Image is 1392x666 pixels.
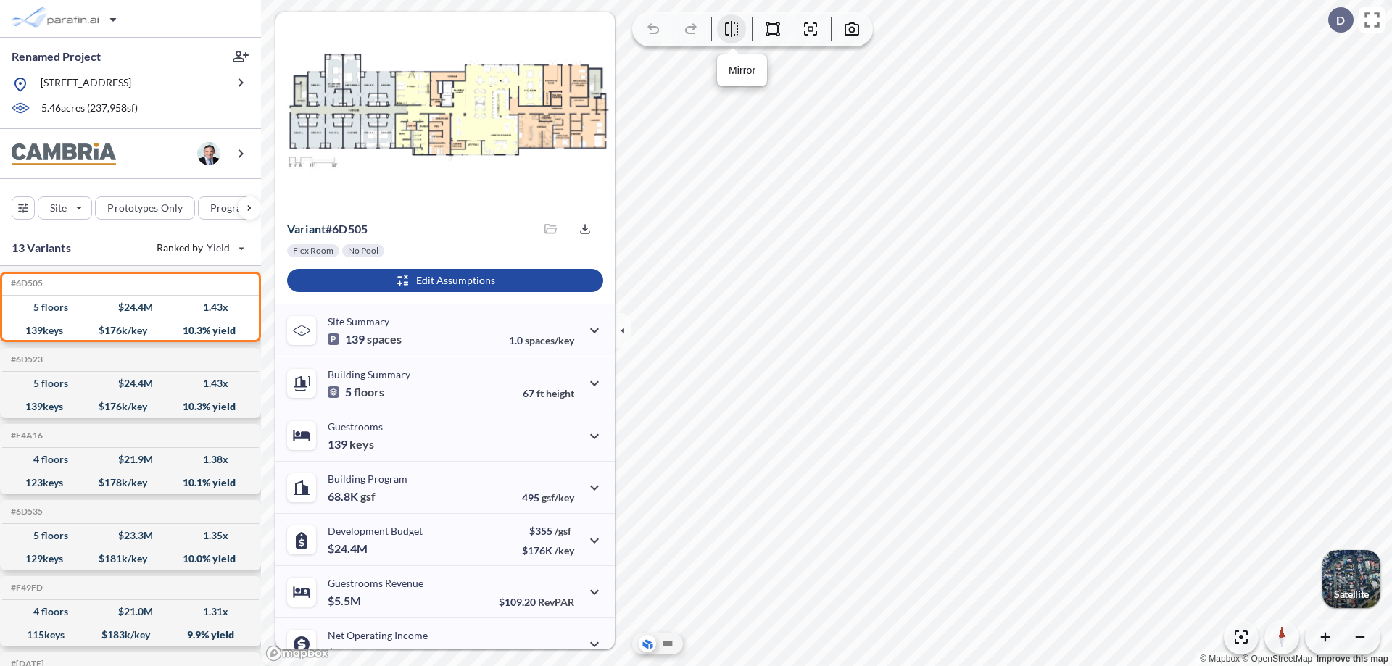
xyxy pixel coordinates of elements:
img: user logo [197,142,220,165]
p: $2.5M [328,646,363,660]
span: Variant [287,222,326,236]
span: gsf/key [542,491,574,504]
p: 5.46 acres ( 237,958 sf) [41,101,138,117]
p: 45.0% [513,648,574,660]
button: Site [38,196,92,220]
p: # 6d505 [287,222,368,236]
p: Building Summary [328,368,410,380]
span: floors [354,385,384,399]
p: 139 [328,332,402,346]
p: $176K [522,544,574,557]
span: spaces [367,332,402,346]
p: Mirror [729,63,755,78]
p: Guestrooms Revenue [328,577,423,589]
p: Guestrooms [328,420,383,433]
button: Ranked by Yield [145,236,254,259]
span: gsf [360,489,376,504]
p: Renamed Project [12,49,101,64]
span: Yield [207,241,231,255]
span: /gsf [555,525,571,537]
p: 495 [522,491,574,504]
p: [STREET_ADDRESS] [41,75,131,93]
a: OpenStreetMap [1242,654,1312,664]
p: Satellite [1334,588,1369,600]
p: D [1336,14,1345,27]
span: /key [555,544,574,557]
span: spaces/key [525,334,574,346]
p: Building Program [328,473,407,485]
a: Improve this map [1317,654,1388,664]
p: $5.5M [328,594,363,608]
span: keys [349,437,374,451]
p: $109.20 [499,596,574,608]
button: Switcher ImageSatellite [1322,550,1380,608]
p: 139 [328,437,374,451]
p: $24.4M [328,541,370,556]
p: Development Budget [328,525,423,537]
a: Mapbox homepage [265,645,329,662]
p: Net Operating Income [328,629,428,641]
p: Flex Room [293,245,333,257]
img: Switcher Image [1322,550,1380,608]
span: margin [542,648,574,660]
button: Site Plan [659,635,676,652]
h5: Click to copy the code [8,583,43,593]
p: 1.0 [509,334,574,346]
p: No Pool [348,245,378,257]
p: Prototypes Only [107,201,183,215]
button: Program [198,196,276,220]
button: Edit Assumptions [287,269,603,292]
button: Prototypes Only [95,196,195,220]
span: height [546,387,574,399]
p: Site Summary [328,315,389,328]
h5: Click to copy the code [8,430,43,441]
a: Mapbox [1200,654,1240,664]
p: 5 [328,385,384,399]
h5: Click to copy the code [8,278,43,288]
p: $355 [522,525,574,537]
span: ft [536,387,544,399]
h5: Click to copy the code [8,507,43,517]
p: Edit Assumptions [416,273,495,288]
p: Program [210,201,251,215]
h5: Click to copy the code [8,354,43,365]
p: Site [50,201,67,215]
img: BrandImage [12,143,116,165]
span: RevPAR [538,596,574,608]
button: Aerial View [639,635,656,652]
p: 68.8K [328,489,376,504]
p: 67 [523,387,574,399]
p: 13 Variants [12,239,71,257]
